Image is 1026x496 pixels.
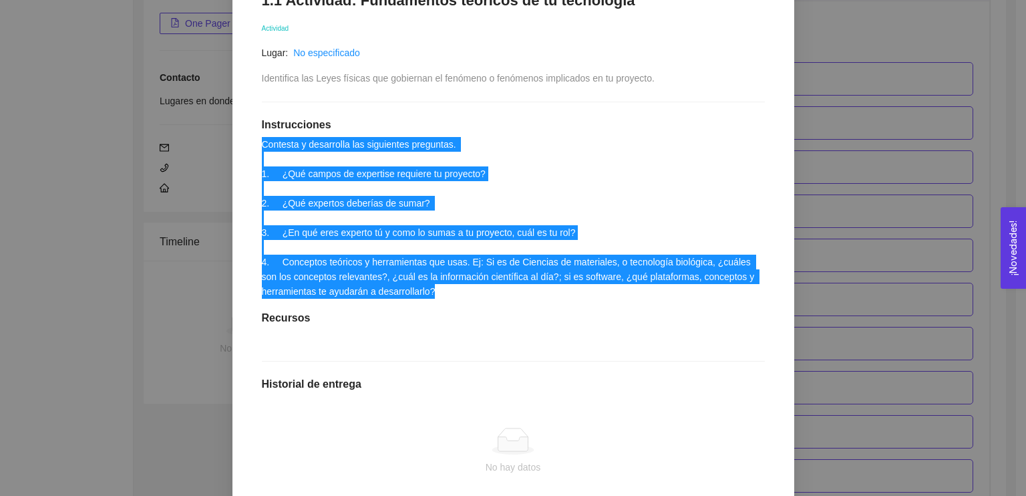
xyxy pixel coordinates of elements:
span: Actividad [262,25,289,32]
a: No especificado [293,47,360,58]
h1: Recursos [262,312,765,325]
div: No hay datos [273,460,754,475]
span: Contesta y desarrolla las siguientes preguntas. 1. ¿Qué campos de expertise requiere tu proyecto?... [262,139,757,297]
h1: Historial de entrega [262,378,765,391]
h1: Instrucciones [262,118,765,132]
span: Identifica las Leyes físicas que gobiernan el fenómeno o fenómenos implicados en tu proyecto. [262,73,655,84]
button: Open Feedback Widget [1001,207,1026,289]
article: Lugar: [262,45,289,60]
